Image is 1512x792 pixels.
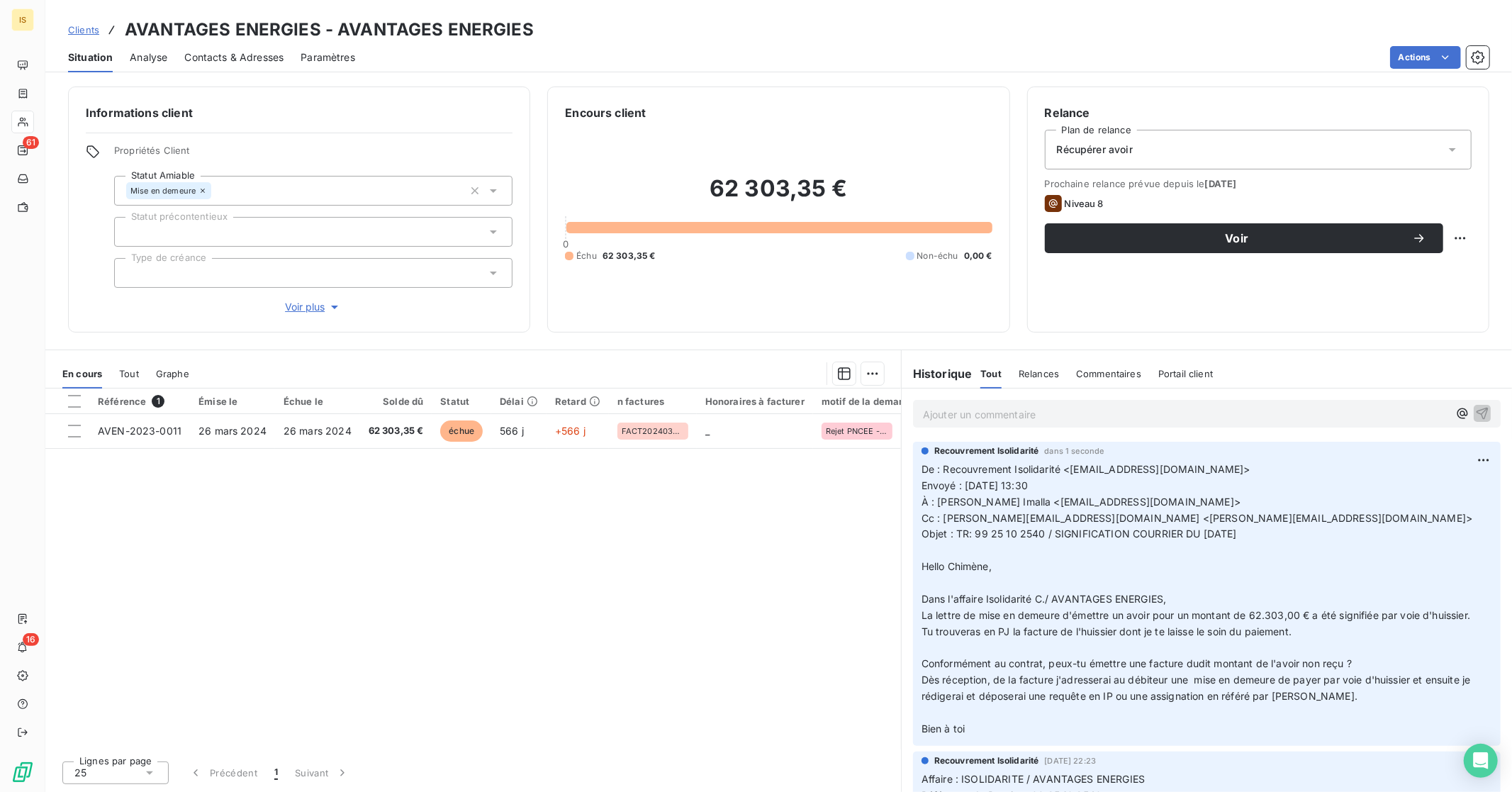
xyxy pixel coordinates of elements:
span: Recouvrement Isolidarité [934,754,1039,767]
span: 62 303,35 € [603,250,656,262]
span: [DATE] 22:23 [1045,757,1097,765]
span: +566 j [555,425,586,437]
div: n factures [617,396,688,407]
span: Paramètres [301,50,355,65]
span: Portail client [1158,368,1213,379]
span: Échu [576,250,597,262]
span: Envoyé : [DATE] 13:30 [922,479,1028,491]
span: Bien à toi [922,723,965,735]
span: 25 [74,766,86,780]
span: Conformément au contrat, peux-tu émettre une facture dudit montant de l'avoir non reçu ? [922,657,1352,669]
span: FACT20240326-10135 [622,427,684,435]
span: [DATE] [1205,178,1237,189]
span: 1 [152,395,164,408]
h6: Encours client [565,104,646,121]
span: dans 1 seconde [1045,447,1104,455]
span: AVEN-2023-0011 [98,425,181,437]
div: Open Intercom Messenger [1464,744,1498,778]
h6: Informations client [86,104,513,121]
div: Référence [98,395,181,408]
button: Voir plus [114,299,513,315]
span: Clients [68,24,99,35]
span: 61 [23,136,39,149]
span: À : [PERSON_NAME] Imalla <[EMAIL_ADDRESS][DOMAIN_NAME]> [922,496,1241,508]
span: En cours [62,368,102,379]
span: échue [440,420,483,442]
span: Rejet PNCEE - Devis non signé + le bénéficiaire aurait indiqué au PNCEE qu’il avait reçu de la pa... [826,427,888,435]
span: Analyse [130,50,167,65]
div: Échue le [284,396,352,407]
span: Contacts & Adresses [184,50,284,65]
span: 26 mars 2024 [284,425,352,437]
span: Recouvrement Isolidarité [934,445,1039,457]
span: Objet : TR: 99 25 10 2540 / SIGNIFICATION COURRIER DU [DATE] [922,528,1237,540]
input: Ajouter une valeur [211,184,223,197]
div: Statut [440,396,483,407]
button: Précédent [180,758,266,788]
button: Suivant [286,758,358,788]
button: Voir [1045,223,1443,253]
span: Relances [1019,368,1059,379]
input: Ajouter une valeur [126,267,138,279]
div: motif de la demande [822,396,917,407]
span: Non-échu [917,250,958,262]
span: 0 [563,238,569,250]
span: Situation [68,50,113,65]
span: Graphe [156,368,189,379]
div: Émise le [198,396,267,407]
span: 26 mars 2024 [198,425,267,437]
span: 16 [23,633,39,646]
span: La lettre de mise en demeure d'émettre un avoir pour un montant de 62.303,00 € a été signifiée pa... [922,609,1470,621]
h6: Relance [1045,104,1472,121]
div: Honoraires à facturer [705,396,805,407]
span: Commentaires [1076,368,1141,379]
span: Dès réception, de la facture j'adresserai au débiteur une mise en demeure de payer par voie d'hui... [922,674,1474,702]
span: _ [705,425,710,437]
span: Tout [119,368,139,379]
span: Voir plus [285,300,342,314]
div: Délai [500,396,538,407]
span: Affaire : ISOLIDARITE / AVANTAGES ENERGIES [922,773,1145,785]
h2: 62 303,35 € [565,174,992,217]
span: Cc : [PERSON_NAME][EMAIL_ADDRESS][DOMAIN_NAME] <[PERSON_NAME][EMAIL_ADDRESS][DOMAIN_NAME]> [922,512,1473,524]
span: Dans l'affaire Isolidarité C./ AVANTAGES ENERGIES, [922,593,1167,605]
input: Ajouter une valeur [126,225,138,238]
span: Propriétés Client [114,145,513,164]
span: Récupérer avoir [1057,143,1133,157]
span: 1 [274,766,278,780]
div: IS [11,9,34,31]
span: Mise en demeure [130,186,196,195]
span: 0,00 € [964,250,992,262]
span: Tu trouveras en PJ la facture de l'huissier dont je te laisse le soin du paiement. [922,625,1292,637]
div: Solde dû [369,396,424,407]
button: Actions [1390,46,1461,69]
span: Prochaine relance prévue depuis le [1045,178,1472,189]
span: 62 303,35 € [369,424,424,438]
h3: AVANTAGES ENERGIES - AVANTAGES ENERGIES [125,17,534,43]
a: Clients [68,23,99,37]
button: 1 [266,758,286,788]
span: Tout [980,368,1002,379]
h6: Historique [902,365,973,382]
div: Retard [555,396,600,407]
img: Logo LeanPay [11,761,34,783]
span: Hello Chimène, [922,560,992,572]
span: Niveau 8 [1065,198,1104,209]
span: De : Recouvrement Isolidarité <[EMAIL_ADDRESS][DOMAIN_NAME]> [922,463,1250,475]
span: Voir [1062,233,1412,244]
span: 566 j [500,425,524,437]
